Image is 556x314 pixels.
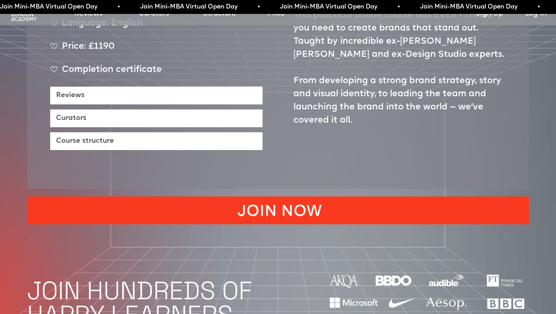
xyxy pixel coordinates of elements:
[525,9,546,19] a: Log In
[50,109,263,127] a: Curators
[50,87,263,104] a: Reviews
[116,2,118,12] span: •
[268,9,285,19] a: Price
[203,9,236,19] a: Structure
[139,9,169,19] a: Curators
[50,63,263,83] div: Completion certificate
[50,17,263,36] div: Language: English
[476,9,503,19] a: Sign Up
[74,9,103,19] a: Reviews
[293,9,506,127] p: This practical online course has EVERYTHING you need to create brands that stand out. Taught by i...
[50,132,263,150] a: Course structure
[50,40,263,60] div: Price: £1190
[536,2,538,12] span: •
[256,2,258,12] span: •
[27,196,529,224] a: JOIN NOW
[396,2,398,12] span: •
